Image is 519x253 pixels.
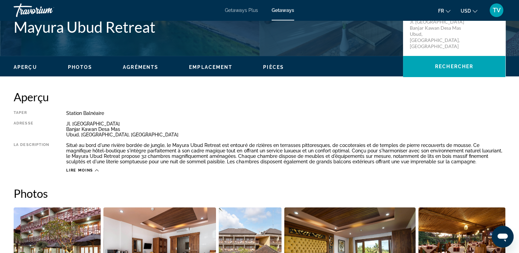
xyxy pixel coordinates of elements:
span: Pièces [263,64,284,70]
button: Aperçu [14,64,37,70]
button: Change language [438,6,450,16]
div: Adresse [14,121,49,137]
h2: Photos [14,187,505,200]
div: Situé au bord d'une rivière bordée de jungle, le Mayura Ubud Retreat est entouré de rizières en t... [66,143,505,164]
h2: Aperçu [14,90,505,104]
button: User Menu [488,3,505,17]
a: Travorium [14,1,82,19]
button: Lire moins [66,168,99,173]
div: Taper [14,110,49,116]
button: Agréments [123,64,158,70]
span: Lire moins [66,168,93,173]
span: Rechercher [435,64,473,69]
a: Getaways Plus [225,8,258,13]
div: Station balnéaire [66,110,505,116]
span: Agréments [123,64,158,70]
span: Photos [68,64,92,70]
div: Jl. [GEOGRAPHIC_DATA] Banjar Kawan Desa Mas Ubud, [GEOGRAPHIC_DATA], [GEOGRAPHIC_DATA] [66,121,505,137]
button: Emplacement [189,64,232,70]
iframe: Bouton de lancement de la fenêtre de messagerie [492,226,514,248]
span: Emplacement [189,64,232,70]
span: TV [493,7,501,14]
a: Getaways [272,8,294,13]
span: USD [461,8,471,14]
button: Rechercher [403,56,505,77]
span: Aperçu [14,64,37,70]
button: Pièces [263,64,284,70]
span: fr [438,8,444,14]
p: Jl. [GEOGRAPHIC_DATA] Banjar Kawan Desa Mas Ubud, [GEOGRAPHIC_DATA], [GEOGRAPHIC_DATA] [410,19,464,49]
button: Photos [68,64,92,70]
h1: Mayura Ubud Retreat [14,18,396,36]
div: La description [14,143,49,164]
button: Change currency [461,6,477,16]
